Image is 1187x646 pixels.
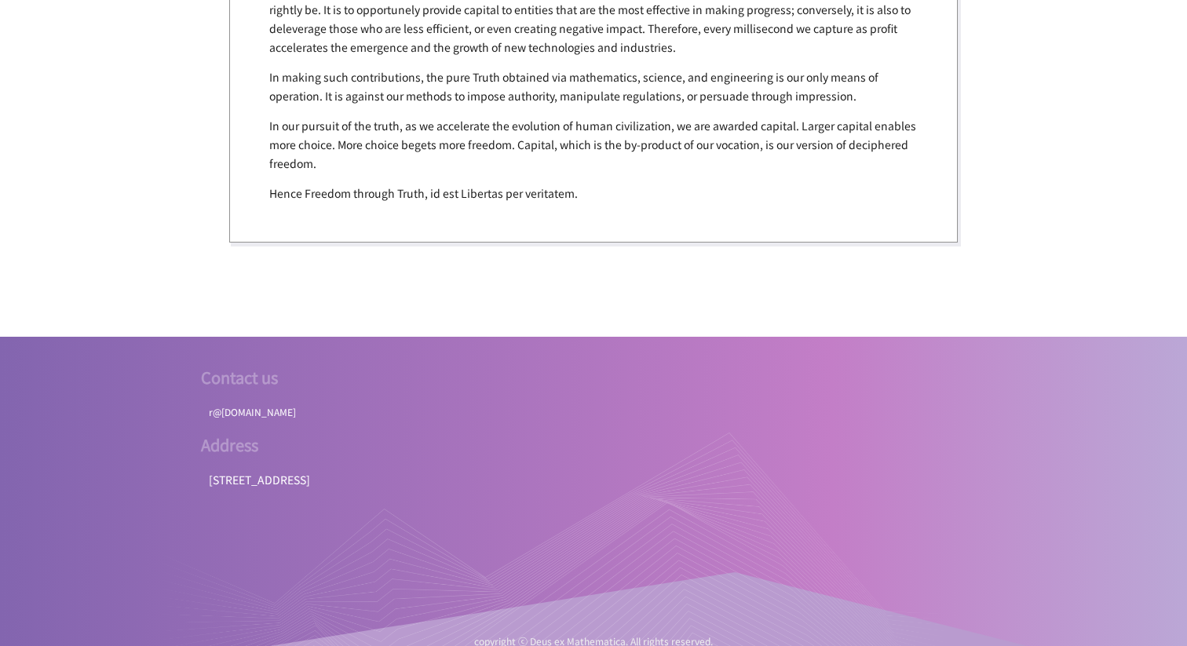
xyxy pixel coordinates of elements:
[201,366,986,389] h2: Contact us
[269,116,918,173] p: In our pursuit of the truth, as we accelerate the evolution of human civilization, we are awarded...
[269,184,918,203] p: Hence Freedom through Truth, id est Libertas per veritatem.
[269,68,918,105] p: In making such contributions, the pure Truth obtained via mathematics, science, and engineering i...
[201,402,304,422] a: r@[DOMAIN_NAME]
